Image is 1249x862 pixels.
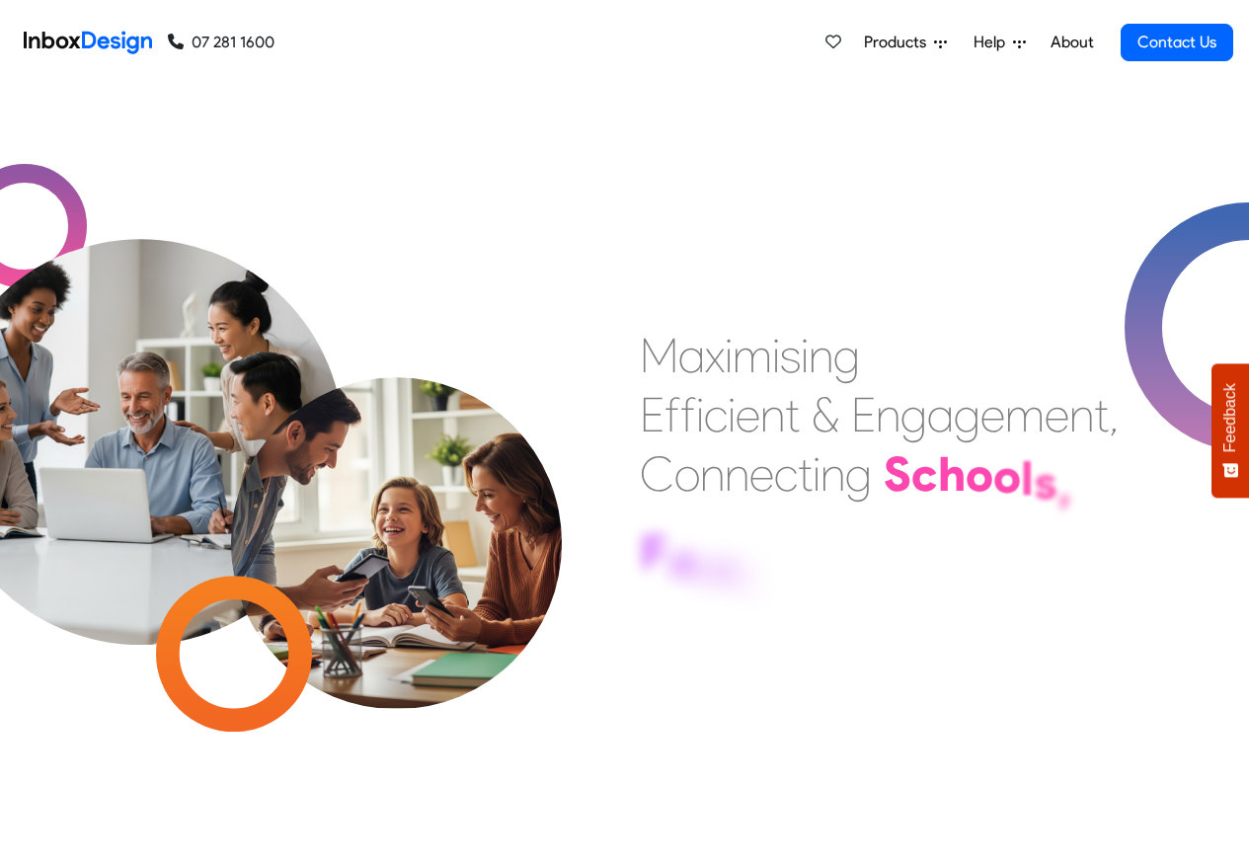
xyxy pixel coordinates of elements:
div: & [812,385,839,444]
div: C [640,444,674,504]
div: o [674,444,700,504]
a: Contact Us [1121,24,1233,61]
span: Products [864,31,934,54]
div: t [1094,385,1109,444]
img: parents_with_child.png [190,295,603,709]
div: a [678,326,705,385]
div: m [696,538,739,597]
div: e [980,385,1005,444]
div: g [900,385,927,444]
div: o [966,444,993,504]
div: i [728,385,736,444]
div: E [640,385,664,444]
div: i [801,326,809,385]
div: e [749,444,774,504]
a: About [1045,23,1099,62]
span: Feedback [1221,383,1239,452]
div: n [760,385,785,444]
div: c [774,444,798,504]
span: Help [974,31,1013,54]
div: t [785,385,800,444]
div: l [751,559,764,618]
div: n [1069,385,1094,444]
div: F [640,522,667,582]
div: M [640,326,678,385]
div: i [739,548,751,607]
div: f [664,385,680,444]
div: s [780,326,801,385]
div: m [733,326,772,385]
div: c [704,385,728,444]
div: o [993,446,1021,506]
div: i [725,326,733,385]
div: g [954,385,980,444]
div: n [725,444,749,504]
div: a [927,385,954,444]
div: e [1045,385,1069,444]
div: i [813,444,820,504]
div: E [851,385,876,444]
div: i [696,385,704,444]
div: Maximising Efficient & Engagement, Connecting Schools, Families, and Students. [640,326,1119,622]
a: Products [856,23,955,62]
div: g [833,326,860,385]
div: s [1034,452,1057,511]
div: , [1109,385,1119,444]
div: m [1005,385,1045,444]
div: , [1057,457,1071,516]
div: i [772,326,780,385]
div: a [667,530,696,589]
div: n [809,326,833,385]
div: l [1021,448,1034,508]
div: n [876,385,900,444]
div: e [736,385,760,444]
div: x [705,326,725,385]
div: n [820,444,845,504]
div: n [700,444,725,504]
div: h [938,444,966,504]
div: g [845,444,872,504]
a: 07 281 1600 [168,31,274,54]
div: S [884,444,911,504]
div: t [798,444,813,504]
div: c [911,444,938,504]
div: f [680,385,696,444]
a: Help [966,23,1034,62]
button: Feedback - Show survey [1211,363,1249,498]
